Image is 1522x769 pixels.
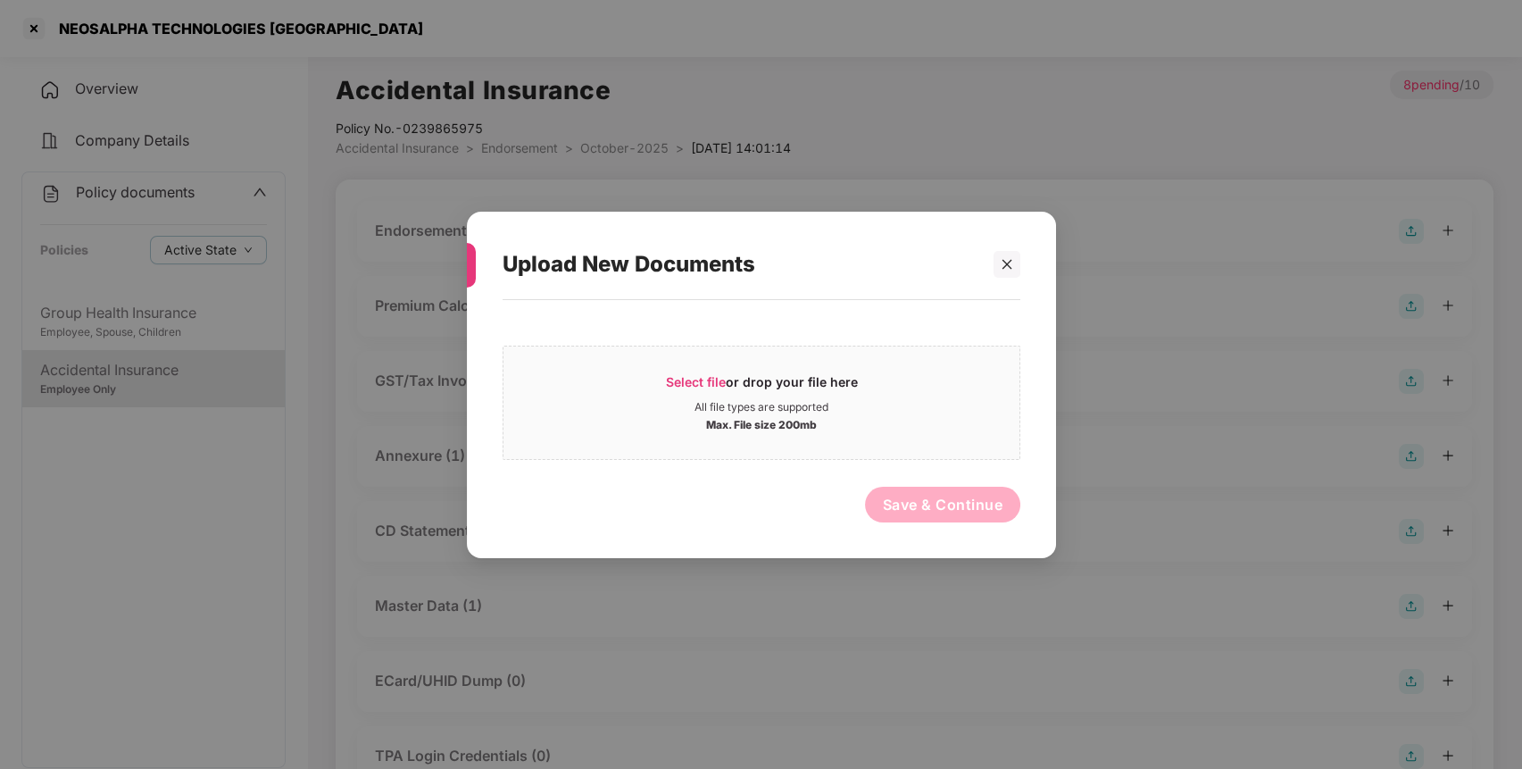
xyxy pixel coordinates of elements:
div: or drop your file here [665,372,857,399]
div: Max. File size 200mb [706,414,817,431]
span: close [1000,257,1012,270]
div: All file types are supported [694,399,828,414]
button: Save & Continue [864,486,1020,522]
div: Upload New Documents [503,230,977,299]
span: Select fileor drop your file hereAll file types are supportedMax. File size 200mb [503,359,1019,445]
span: Select file [665,373,725,389]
